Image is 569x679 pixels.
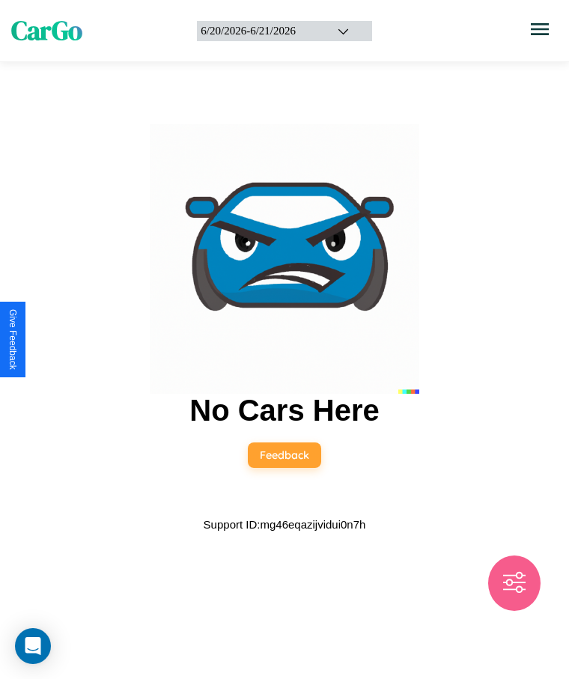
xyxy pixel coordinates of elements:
img: car [150,124,419,394]
div: 6 / 20 / 2026 - 6 / 21 / 2026 [201,25,317,37]
h2: No Cars Here [189,394,379,427]
div: Open Intercom Messenger [15,628,51,664]
div: Give Feedback [7,309,18,370]
button: Feedback [248,442,321,468]
span: CarGo [11,13,82,49]
p: Support ID: mg46eqazijvidui0n7h [204,514,366,535]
